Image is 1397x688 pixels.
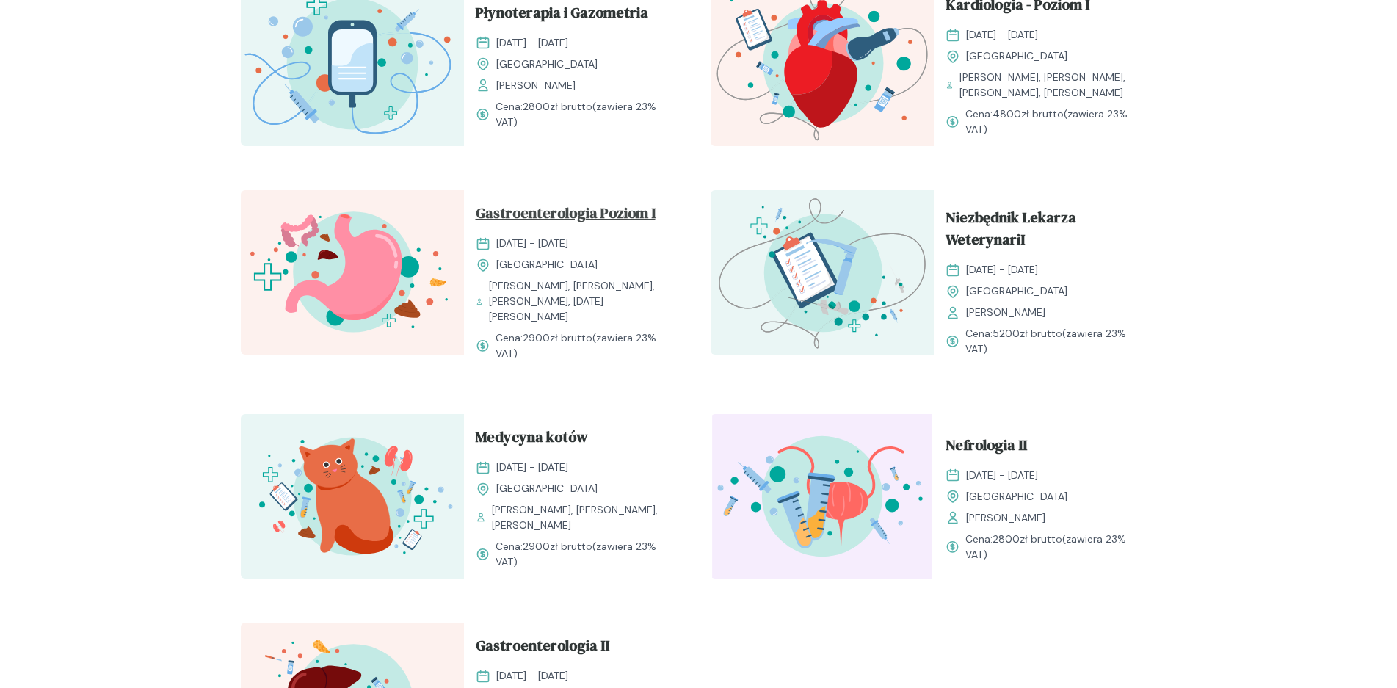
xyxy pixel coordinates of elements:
span: [PERSON_NAME] [496,78,576,93]
img: ZpgBUh5LeNNTxPrX_Uro_T.svg [711,414,934,579]
span: [PERSON_NAME], [PERSON_NAME], [PERSON_NAME], [DATE][PERSON_NAME] [489,278,675,325]
span: [GEOGRAPHIC_DATA] [496,57,598,72]
span: [GEOGRAPHIC_DATA] [496,481,598,496]
span: [DATE] - [DATE] [966,262,1038,278]
span: 4800 zł brutto [993,107,1064,120]
span: [DATE] - [DATE] [966,27,1038,43]
span: 2800 zł brutto [993,532,1062,546]
span: Cena: (zawiera 23% VAT) [965,106,1145,137]
span: [DATE] - [DATE] [496,460,568,475]
span: Nefrologia II [946,434,1027,462]
span: Cena: (zawiera 23% VAT) [496,330,675,361]
span: [PERSON_NAME] [966,305,1045,320]
span: [GEOGRAPHIC_DATA] [966,283,1067,299]
a: Niezbędnik Lekarza WeterynariI [946,206,1145,256]
span: Medycyna kotów [476,426,588,454]
span: Płynoterapia i Gazometria [476,1,648,29]
span: [PERSON_NAME], [PERSON_NAME], [PERSON_NAME] [492,502,675,533]
span: [DATE] - [DATE] [496,236,568,251]
img: Zpbdlx5LeNNTxNvT_GastroI_T.svg [241,190,464,355]
span: 5200 zł brutto [993,327,1062,340]
span: [GEOGRAPHIC_DATA] [496,257,598,272]
a: Gastroenterologia II [476,634,675,662]
a: Nefrologia II [946,434,1145,462]
span: 2900 zł brutto [523,331,592,344]
span: Gastroenterologia II [476,634,609,662]
img: aHe4VUMqNJQqH-M0_ProcMH_T.svg [711,190,934,355]
span: [GEOGRAPHIC_DATA] [966,48,1067,64]
a: Płynoterapia i Gazometria [476,1,675,29]
a: Gastroenterologia Poziom I [476,202,675,230]
a: Medycyna kotów [476,426,675,454]
span: [PERSON_NAME] [966,510,1045,526]
span: Cena: (zawiera 23% VAT) [496,539,675,570]
span: Cena: (zawiera 23% VAT) [965,326,1145,357]
span: [PERSON_NAME], [PERSON_NAME], [PERSON_NAME], [PERSON_NAME] [959,70,1145,101]
span: 2800 zł brutto [523,100,592,113]
span: Gastroenterologia Poziom I [476,202,656,230]
span: [GEOGRAPHIC_DATA] [966,489,1067,504]
span: Cena: (zawiera 23% VAT) [496,99,675,130]
img: aHfQZEMqNJQqH-e8_MedKot_T.svg [241,414,464,579]
span: 2900 zł brutto [523,540,592,553]
span: [DATE] - [DATE] [496,668,568,684]
span: Cena: (zawiera 23% VAT) [965,532,1145,562]
span: [DATE] - [DATE] [496,35,568,51]
span: [DATE] - [DATE] [966,468,1038,483]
